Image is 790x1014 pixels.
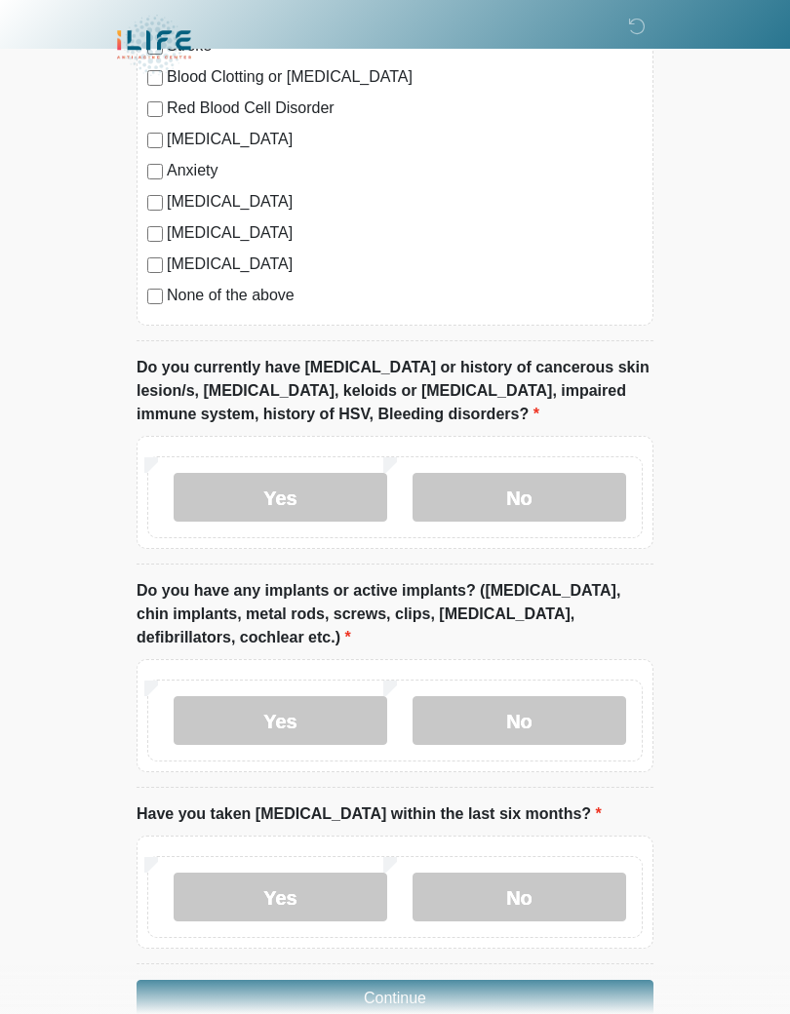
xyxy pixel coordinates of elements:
[174,873,387,921] label: Yes
[167,97,643,120] label: Red Blood Cell Disorder
[147,226,163,242] input: [MEDICAL_DATA]
[147,257,163,273] input: [MEDICAL_DATA]
[174,696,387,745] label: Yes
[167,253,643,276] label: [MEDICAL_DATA]
[147,101,163,117] input: Red Blood Cell Disorder
[167,221,643,245] label: [MEDICAL_DATA]
[117,15,191,76] img: iLIFE Anti-Aging Center Logo
[413,696,626,745] label: No
[167,128,643,151] label: [MEDICAL_DATA]
[137,802,602,826] label: Have you taken [MEDICAL_DATA] within the last six months?
[147,133,163,148] input: [MEDICAL_DATA]
[137,579,653,649] label: Do you have any implants or active implants? ([MEDICAL_DATA], chin implants, metal rods, screws, ...
[137,356,653,426] label: Do you currently have [MEDICAL_DATA] or history of cancerous skin lesion/s, [MEDICAL_DATA], keloi...
[167,190,643,214] label: [MEDICAL_DATA]
[167,284,643,307] label: None of the above
[167,159,643,182] label: Anxiety
[147,195,163,211] input: [MEDICAL_DATA]
[147,289,163,304] input: None of the above
[413,473,626,522] label: No
[174,473,387,522] label: Yes
[413,873,626,921] label: No
[147,164,163,179] input: Anxiety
